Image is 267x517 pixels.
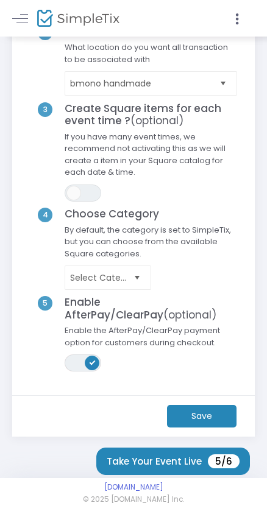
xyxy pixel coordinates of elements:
span: ON [89,359,95,365]
span: bmono handmade [70,77,215,90]
button: Select [129,265,146,291]
span: © 2025 [DOMAIN_NAME] Inc. [83,494,184,505]
span: (optional) [130,113,183,128]
span: 5/6 [208,454,240,468]
span: 5 [38,296,52,311]
span: By default, the category is set to SimpleTix, but you can choose from the available Square catego... [59,224,243,266]
h4: Choose Category [59,208,243,220]
span: Enable the AfterPay/ClearPay payment option for customers during checkout. [59,325,243,354]
span: (optional) [163,308,216,322]
span: 4 [38,208,52,222]
button: Take Your Event Live5/6 [96,448,250,475]
span: Select Category [70,272,129,284]
a: [DOMAIN_NAME] [104,482,163,492]
h4: Choose Location [59,26,243,38]
kendo-dropdownlist: NO DATA FOUND [65,266,151,290]
m-button: Save [167,405,237,427]
span: If you have many event times, we recommend not activating this as we will create a item in your S... [59,131,243,185]
span: 3 [38,102,52,117]
h4: Create Square items for each event time ? [59,102,243,127]
h4: Enable AfterPay/ClearPay [59,296,243,321]
span: What location do you want all transaction to be associated with [59,41,243,71]
button: Select [215,71,232,97]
